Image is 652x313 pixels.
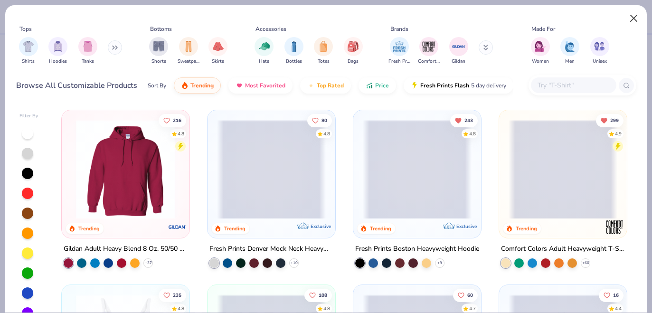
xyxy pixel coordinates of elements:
[228,77,293,94] button: Most Favorited
[307,82,315,89] img: TopRated.gif
[145,260,152,266] span: + 37
[208,37,227,65] div: filter for Skirts
[420,82,469,89] span: Fresh Prints Flash
[181,82,189,89] img: trending.gif
[375,82,389,89] span: Price
[291,260,298,266] span: + 10
[388,37,410,65] button: filter button
[64,243,188,255] div: Gildan Adult Heavy Blend 8 Oz. 50/50 Hooded Sweatshirt
[236,82,243,89] img: most_fav.gif
[317,82,344,89] span: Top Rated
[471,80,506,91] span: 5 day delivery
[323,305,330,312] div: 4.8
[78,37,97,65] button: filter button
[615,305,622,312] div: 4.4
[82,58,94,65] span: Tanks
[304,288,332,302] button: Like
[392,39,406,54] img: Fresh Prints Image
[449,37,468,65] button: filter button
[596,114,624,127] button: Unlike
[259,58,269,65] span: Hats
[450,114,478,127] button: Unlike
[593,58,607,65] span: Unisex
[255,37,274,65] div: filter for Hats
[501,243,625,255] div: Comfort Colors Adult Heavyweight T-Shirt
[469,130,476,137] div: 4.8
[178,130,184,137] div: 4.8
[418,37,440,65] button: filter button
[153,41,164,52] img: Shorts Image
[159,114,186,127] button: Like
[53,41,63,52] img: Hoodies Image
[19,37,38,65] button: filter button
[590,37,609,65] button: filter button
[404,77,513,94] button: Fresh Prints Flash5 day delivery
[359,77,396,94] button: Price
[208,37,227,65] button: filter button
[245,82,285,89] span: Most Favorited
[610,118,619,123] span: 299
[388,37,410,65] div: filter for Fresh Prints
[355,243,479,255] div: Fresh Prints Boston Heavyweight Hoodie
[535,41,546,52] img: Women Image
[149,37,168,65] div: filter for Shorts
[183,41,194,52] img: Sweatpants Image
[319,293,327,297] span: 108
[565,58,575,65] span: Men
[625,9,643,28] button: Close
[388,58,410,65] span: Fresh Prints
[174,77,221,94] button: Trending
[150,25,172,33] div: Bottoms
[411,82,418,89] img: flash.gif
[148,81,166,90] div: Sort By
[16,80,137,91] div: Browse All Customizable Products
[582,260,589,266] span: + 60
[344,37,363,65] button: filter button
[615,130,622,137] div: 4.9
[19,25,32,33] div: Tops
[173,118,181,123] span: 216
[19,37,38,65] div: filter for Shirts
[348,58,359,65] span: Bags
[452,58,465,65] span: Gildan
[437,260,442,266] span: + 9
[83,41,93,52] img: Tanks Image
[168,218,187,237] img: Gildan logo
[314,37,333,65] button: filter button
[594,41,605,52] img: Unisex Image
[453,288,478,302] button: Like
[284,37,303,65] div: filter for Bottles
[590,37,609,65] div: filter for Unisex
[286,58,302,65] span: Bottles
[255,37,274,65] button: filter button
[560,37,579,65] button: filter button
[284,37,303,65] button: filter button
[213,41,224,52] img: Skirts Image
[531,37,550,65] div: filter for Women
[78,37,97,65] div: filter for Tanks
[159,288,186,302] button: Like
[22,58,35,65] span: Shirts
[48,37,67,65] div: filter for Hoodies
[311,223,331,229] span: Exclusive
[178,37,199,65] div: filter for Sweatpants
[348,41,358,52] img: Bags Image
[418,37,440,65] div: filter for Comfort Colors
[560,37,579,65] div: filter for Men
[537,80,610,91] input: Try "T-Shirt"
[418,58,440,65] span: Comfort Colors
[314,37,333,65] div: filter for Totes
[49,58,67,65] span: Hoodies
[613,293,619,297] span: 16
[449,37,468,65] div: filter for Gildan
[456,223,477,229] span: Exclusive
[323,130,330,137] div: 4.8
[23,41,34,52] img: Shirts Image
[151,58,166,65] span: Shorts
[422,39,436,54] img: Comfort Colors Image
[605,218,624,237] img: Comfort Colors logo
[71,120,180,219] img: 01756b78-01f6-4cc6-8d8a-3c30c1a0c8ac
[531,37,550,65] button: filter button
[300,77,351,94] button: Top Rated
[48,37,67,65] button: filter button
